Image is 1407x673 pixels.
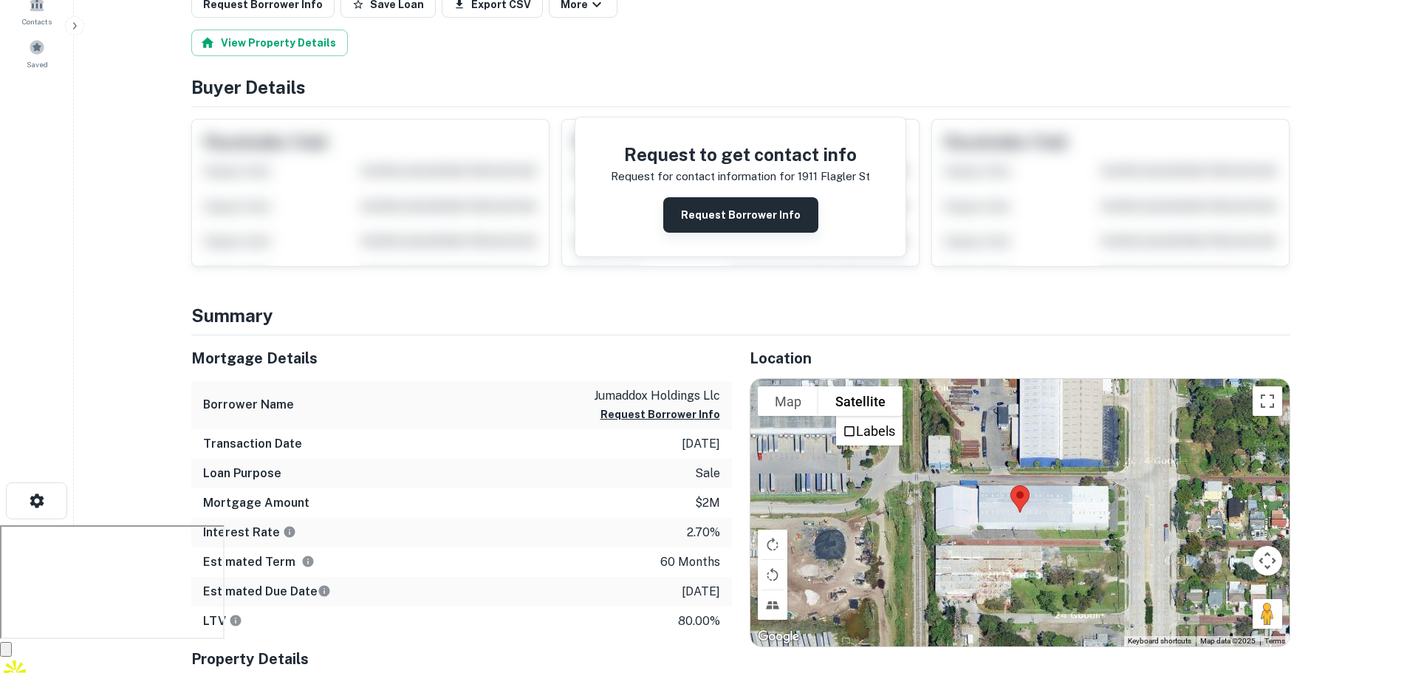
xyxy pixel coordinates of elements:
h6: Transaction Date [203,435,302,453]
svg: LTVs displayed on the website are for informational purposes only and may be reported incorrectly... [229,614,242,627]
span: Saved [27,58,48,70]
span: Contacts [22,16,52,27]
img: Google [754,627,803,646]
p: 1911 flagler st [798,168,870,185]
h6: Estimated Term [203,553,315,571]
button: Request Borrower Info [600,406,720,423]
a: Open this area in Google Maps (opens a new window) [754,627,803,646]
a: Saved [4,33,69,73]
svg: Term is based on a standard schedule for this type of loan. [301,555,315,568]
p: 80.00% [678,612,720,630]
p: sale [695,465,720,482]
iframe: Chat Widget [1333,555,1407,626]
ul: Show satellite imagery [836,416,903,445]
h6: Borrower Name [203,396,294,414]
button: Show satellite imagery [818,386,903,416]
h4: Buyer Details [191,74,1290,100]
p: Request for contact information for [611,168,795,185]
button: Rotate map counterclockwise [758,560,787,590]
p: jumaddox holdings llc [594,387,720,405]
p: $2m [695,494,720,512]
svg: Estimate is based on a standard schedule for this type of loan. [318,584,331,598]
p: [DATE] [682,435,720,453]
h6: Interest Rate [203,524,296,542]
h6: Loan Purpose [203,465,281,482]
button: Show street map [758,386,818,416]
h4: Summary [191,302,1290,329]
label: Labels [856,423,895,439]
button: Tilt map [758,590,787,620]
p: 60 months [660,553,720,571]
a: Terms (opens in new tab) [1264,637,1285,645]
button: Map camera controls [1253,546,1282,575]
p: 2.70% [687,524,720,542]
button: Toggle fullscreen view [1253,386,1282,416]
button: Drag Pegman onto the map to open Street View [1253,599,1282,629]
span: Map data ©2025 [1200,637,1256,645]
svg: The interest rates displayed on the website are for informational purposes only and may be report... [283,525,296,539]
h4: Request to get contact info [611,141,870,168]
h6: Estimated Due Date [203,583,331,601]
button: Keyboard shortcuts [1128,636,1191,646]
button: Request Borrower Info [663,197,818,233]
button: View Property Details [191,30,348,56]
p: [DATE] [682,583,720,601]
li: Labels [838,417,901,444]
h6: Mortgage Amount [203,494,309,512]
button: Rotate map clockwise [758,530,787,559]
h5: Mortgage Details [191,347,732,369]
h5: Location [750,347,1290,369]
